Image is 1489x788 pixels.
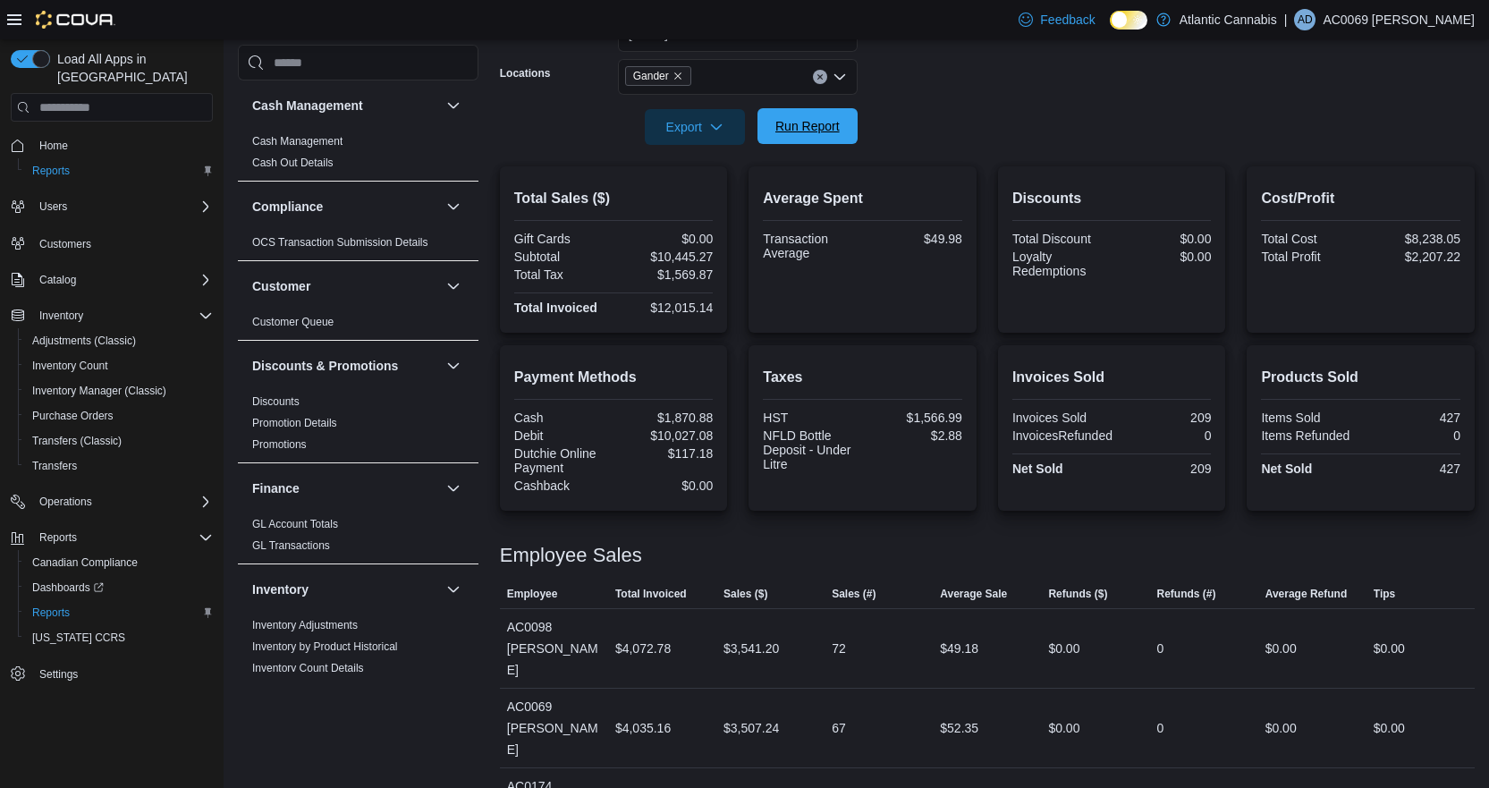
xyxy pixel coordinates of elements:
[25,380,173,402] a: Inventory Manager (Classic)
[32,631,125,645] span: [US_STATE] CCRS
[32,663,213,685] span: Settings
[18,575,220,600] a: Dashboards
[4,230,220,256] button: Customers
[238,232,478,260] div: Compliance
[32,164,70,178] span: Reports
[1365,462,1460,476] div: 427
[39,530,77,545] span: Reports
[25,430,213,452] span: Transfers (Classic)
[1374,587,1395,601] span: Tips
[11,125,213,733] nav: Complex example
[25,627,132,648] a: [US_STATE] CCRS
[32,135,75,157] a: Home
[1265,717,1297,739] div: $0.00
[443,196,464,217] button: Compliance
[514,446,610,475] div: Dutchie Online Payment
[514,188,714,209] h2: Total Sales ($)
[500,66,551,80] label: Locations
[18,453,220,479] button: Transfers
[252,97,363,114] h3: Cash Management
[867,411,962,425] div: $1,566.99
[500,609,608,688] div: AC0098 [PERSON_NAME]
[252,661,364,675] span: Inventory Count Details
[4,194,220,219] button: Users
[252,580,309,598] h3: Inventory
[39,139,68,153] span: Home
[25,330,213,352] span: Adjustments (Classic)
[763,232,859,260] div: Transaction Average
[1011,2,1102,38] a: Feedback
[4,661,220,687] button: Settings
[1298,9,1313,30] span: AD
[514,367,714,388] h2: Payment Methods
[656,109,734,145] span: Export
[1365,250,1460,264] div: $2,207.22
[1261,462,1312,476] strong: Net Sold
[1157,717,1164,739] div: 0
[617,446,713,461] div: $117.18
[25,405,213,427] span: Purchase Orders
[252,437,307,452] span: Promotions
[18,403,220,428] button: Purchase Orders
[32,305,90,326] button: Inventory
[617,267,713,282] div: $1,569.87
[252,416,337,430] span: Promotion Details
[252,539,330,552] a: GL Transactions
[775,117,840,135] span: Run Report
[252,357,439,375] button: Discounts & Promotions
[757,108,858,144] button: Run Report
[673,71,683,81] button: Remove Gander from selection in this group
[1374,717,1405,739] div: $0.00
[443,579,464,600] button: Inventory
[1261,428,1357,443] div: Items Refunded
[252,156,334,170] span: Cash Out Details
[25,455,84,477] a: Transfers
[1012,250,1108,278] div: Loyalty Redemptions
[832,638,846,659] div: 72
[252,277,310,295] h3: Customer
[32,527,213,548] span: Reports
[833,70,847,84] button: Open list of options
[763,428,859,471] div: NFLD Bottle Deposit - Under Litre
[763,367,962,388] h2: Taxes
[25,602,213,623] span: Reports
[443,95,464,116] button: Cash Management
[1365,411,1460,425] div: 427
[25,552,213,573] span: Canadian Compliance
[238,513,478,563] div: Finance
[252,517,338,531] span: GL Account Totals
[252,479,300,497] h3: Finance
[32,334,136,348] span: Adjustments (Classic)
[514,411,610,425] div: Cash
[1323,9,1475,30] p: AC0069 [PERSON_NAME]
[1365,428,1460,443] div: 0
[25,160,77,182] a: Reports
[238,391,478,462] div: Discounts & Promotions
[4,267,220,292] button: Catalog
[39,237,91,251] span: Customers
[32,269,213,291] span: Catalog
[32,606,70,620] span: Reports
[633,67,669,85] span: Gander
[1115,462,1211,476] div: 209
[252,277,439,295] button: Customer
[940,587,1007,601] span: Average Sale
[252,640,398,653] a: Inventory by Product Historical
[25,627,213,648] span: Washington CCRS
[32,233,98,255] a: Customers
[252,135,343,148] a: Cash Management
[615,638,671,659] div: $4,072.78
[18,550,220,575] button: Canadian Compliance
[1265,638,1297,659] div: $0.00
[813,70,827,84] button: Clear input
[32,134,213,157] span: Home
[25,355,213,377] span: Inventory Count
[617,411,713,425] div: $1,870.88
[32,527,84,548] button: Reports
[252,640,398,654] span: Inventory by Product Historical
[32,491,99,513] button: Operations
[18,428,220,453] button: Transfers (Classic)
[617,428,713,443] div: $10,027.08
[252,315,334,329] span: Customer Queue
[1040,11,1095,29] span: Feedback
